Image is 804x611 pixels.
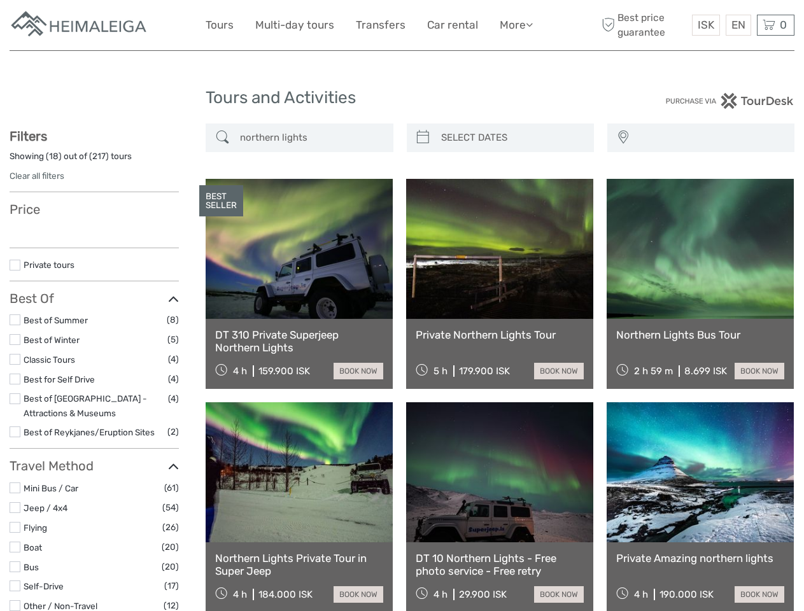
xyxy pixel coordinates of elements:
[255,16,334,34] a: Multi-day tours
[24,393,147,418] a: Best of [GEOGRAPHIC_DATA] - Attractions & Museums
[206,88,598,108] h1: Tours and Activities
[206,16,234,34] a: Tours
[233,365,247,377] span: 4 h
[235,127,386,149] input: SEARCH
[24,335,80,345] a: Best of Winter
[416,328,584,341] a: Private Northern Lights Tour
[24,355,75,365] a: Classic Tours
[92,150,106,162] label: 217
[49,150,59,162] label: 18
[162,500,179,515] span: (54)
[665,93,794,109] img: PurchaseViaTourDesk.png
[24,503,67,513] a: Jeep / 4x4
[598,11,689,39] span: Best price guarantee
[459,589,507,600] div: 29.900 ISK
[24,581,64,591] a: Self-Drive
[616,552,784,565] a: Private Amazing northern lights
[778,18,789,31] span: 0
[534,363,584,379] a: book now
[698,18,714,31] span: ISK
[534,586,584,603] a: book now
[215,328,383,355] a: DT 310 Private Superjeep Northern Lights
[215,552,383,578] a: Northern Lights Private Tour in Super Jeep
[459,365,510,377] div: 179.900 ISK
[162,559,179,574] span: (20)
[616,328,784,341] a: Northern Lights Bus Tour
[659,589,714,600] div: 190.000 ISK
[24,260,74,270] a: Private tours
[24,542,42,552] a: Boat
[233,589,247,600] span: 4 h
[684,365,727,377] div: 8.699 ISK
[436,127,588,149] input: SELECT DATES
[334,586,383,603] a: book now
[258,589,313,600] div: 184.000 ISK
[164,481,179,495] span: (61)
[334,363,383,379] a: book now
[24,374,95,384] a: Best for Self Drive
[427,16,478,34] a: Car rental
[500,16,533,34] a: More
[162,520,179,535] span: (26)
[167,313,179,327] span: (8)
[24,427,155,437] a: Best of Reykjanes/Eruption Sites
[416,552,584,578] a: DT 10 Northern Lights - Free photo service - Free retry
[24,315,88,325] a: Best of Summer
[434,589,448,600] span: 4 h
[735,586,784,603] a: book now
[434,365,448,377] span: 5 h
[168,372,179,386] span: (4)
[10,10,150,41] img: Apartments in Reykjavik
[258,365,310,377] div: 159.900 ISK
[199,185,243,217] div: BEST SELLER
[168,391,179,406] span: (4)
[24,562,39,572] a: Bus
[726,15,751,36] div: EN
[10,458,179,474] h3: Travel Method
[10,150,179,170] div: Showing ( ) out of ( ) tours
[167,332,179,347] span: (5)
[162,540,179,554] span: (20)
[10,291,179,306] h3: Best Of
[24,601,97,611] a: Other / Non-Travel
[634,365,673,377] span: 2 h 59 m
[168,352,179,367] span: (4)
[356,16,406,34] a: Transfers
[10,129,47,144] strong: Filters
[24,523,47,533] a: Flying
[634,589,648,600] span: 4 h
[10,202,179,217] h3: Price
[735,363,784,379] a: book now
[24,483,78,493] a: Mini Bus / Car
[10,171,64,181] a: Clear all filters
[164,579,179,593] span: (17)
[167,425,179,439] span: (2)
